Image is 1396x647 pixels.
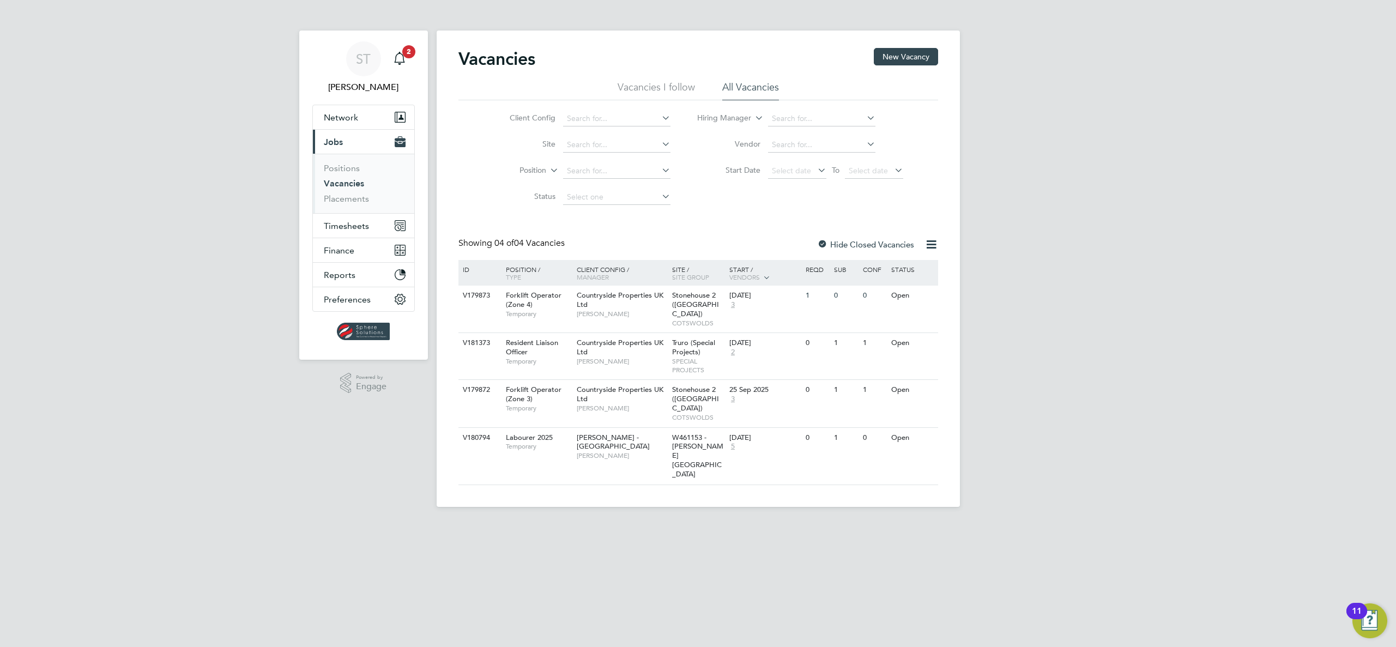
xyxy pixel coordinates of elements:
div: Status [889,260,936,279]
input: Search for... [768,111,875,126]
span: Resident Liaison Officer [506,338,558,356]
span: Countryside Properties UK Ltd [577,291,663,309]
span: [PERSON_NAME] [577,404,667,413]
span: Network [324,112,358,123]
span: Temporary [506,357,571,366]
label: Site [493,139,555,149]
div: V179873 [460,286,498,306]
h2: Vacancies [458,48,535,70]
button: Jobs [313,130,414,154]
span: Preferences [324,294,371,305]
div: 1 [860,380,889,400]
span: Powered by [356,373,386,382]
div: Position / [498,260,574,286]
span: Stonehouse 2 ([GEOGRAPHIC_DATA]) [672,385,719,413]
div: V180794 [460,428,498,448]
div: 0 [803,333,831,353]
input: Search for... [563,164,670,179]
div: V179872 [460,380,498,400]
span: Forklift Operator (Zone 3) [506,385,561,403]
span: Countryside Properties UK Ltd [577,385,663,403]
span: Manager [577,273,609,281]
span: Temporary [506,310,571,318]
span: 2 [402,45,415,58]
span: 3 [729,300,736,310]
span: Selin Thomas [312,81,415,94]
label: Start Date [698,165,760,175]
button: Network [313,105,414,129]
div: 1 [831,333,860,353]
div: Open [889,333,936,353]
a: ST[PERSON_NAME] [312,41,415,94]
button: Timesheets [313,214,414,238]
div: V181373 [460,333,498,353]
span: Vendors [729,273,760,281]
span: Timesheets [324,221,369,231]
span: SPECIAL PROJECTS [672,357,724,374]
span: 2 [729,348,736,357]
span: ST [356,52,371,66]
span: Labourer 2025 [506,433,553,442]
span: [PERSON_NAME] [577,357,667,366]
div: Showing [458,238,567,249]
label: Client Config [493,113,555,123]
label: Position [484,165,546,176]
div: Site / [669,260,727,286]
span: [PERSON_NAME] [577,310,667,318]
span: Engage [356,382,386,391]
input: Search for... [563,137,670,153]
label: Status [493,191,555,201]
button: Reports [313,263,414,287]
span: COTSWOLDS [672,413,724,422]
div: 0 [831,286,860,306]
div: Open [889,428,936,448]
span: Type [506,273,521,281]
span: [PERSON_NAME] [577,451,667,460]
div: Conf [860,260,889,279]
div: 0 [803,380,831,400]
span: 5 [729,442,736,451]
label: Hiring Manager [688,113,751,124]
div: 0 [803,428,831,448]
img: spheresolutions-logo-retina.png [337,323,390,340]
span: COTSWOLDS [672,319,724,328]
button: New Vacancy [874,48,938,65]
span: Select date [772,166,811,176]
div: ID [460,260,498,279]
button: Finance [313,238,414,262]
input: Select one [563,190,670,205]
span: Select date [849,166,888,176]
div: [DATE] [729,291,800,300]
label: Vendor [698,139,760,149]
span: Temporary [506,442,571,451]
span: Stonehouse 2 ([GEOGRAPHIC_DATA]) [672,291,719,318]
div: 0 [860,286,889,306]
div: 11 [1352,611,1362,625]
label: Hide Closed Vacancies [817,239,914,250]
a: Go to home page [312,323,415,340]
span: Reports [324,270,355,280]
span: Forklift Operator (Zone 4) [506,291,561,309]
div: Reqd [803,260,831,279]
div: Open [889,380,936,400]
span: To [829,163,843,177]
button: Open Resource Center, 11 new notifications [1352,603,1387,638]
div: Jobs [313,154,414,213]
span: W461153 - [PERSON_NAME][GEOGRAPHIC_DATA] [672,433,723,479]
div: Open [889,286,936,306]
li: All Vacancies [722,81,779,100]
div: 1 [860,333,889,353]
div: Client Config / [574,260,669,286]
div: [DATE] [729,338,800,348]
a: Placements [324,194,369,204]
span: 3 [729,395,736,404]
div: 1 [831,428,860,448]
a: Vacancies [324,178,364,189]
nav: Main navigation [299,31,428,360]
div: Start / [727,260,803,287]
span: 04 Vacancies [494,238,565,249]
span: Temporary [506,404,571,413]
a: Positions [324,163,360,173]
div: 25 Sep 2025 [729,385,800,395]
a: Powered byEngage [340,373,386,394]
